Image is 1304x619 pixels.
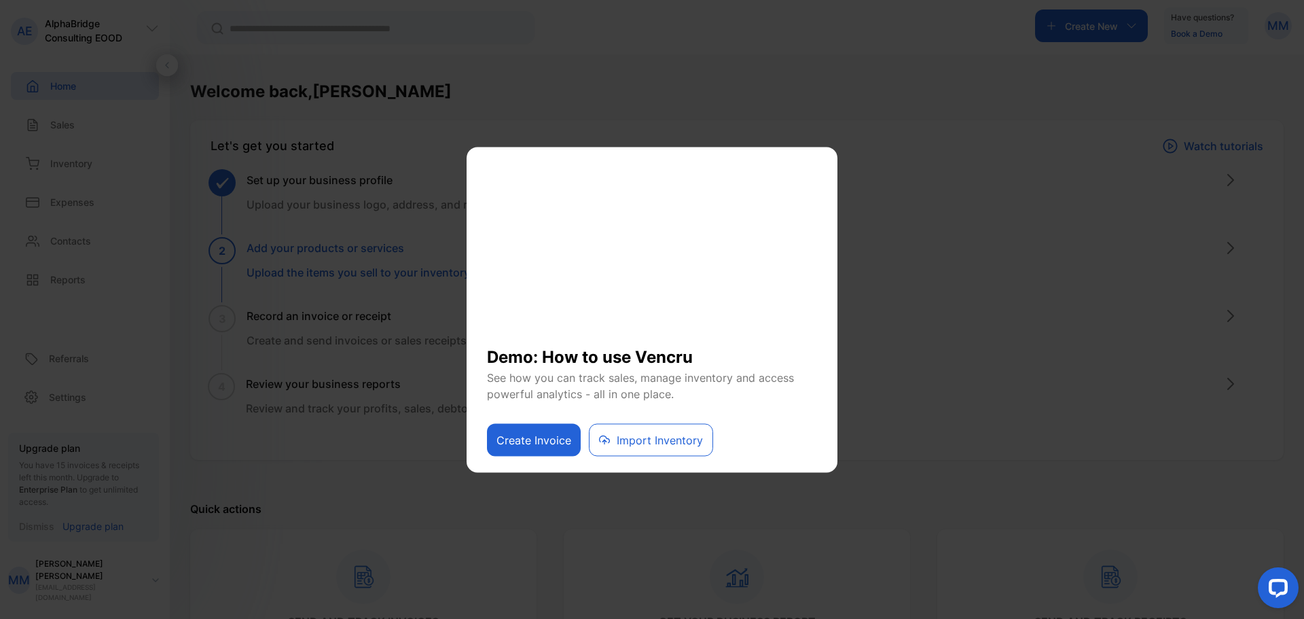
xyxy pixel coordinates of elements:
[487,423,581,456] button: Create Invoice
[487,164,817,334] iframe: YouTube video player
[589,423,713,456] button: Import Inventory
[487,369,817,402] p: See how you can track sales, manage inventory and access powerful analytics - all in one place.
[1247,562,1304,619] iframe: LiveChat chat widget
[487,334,817,369] h1: Demo: How to use Vencru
